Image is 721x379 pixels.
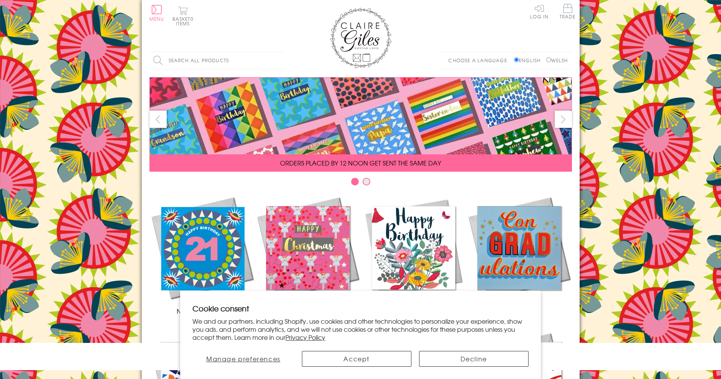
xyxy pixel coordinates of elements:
input: English [514,57,519,62]
img: Claire Giles Greetings Cards [330,8,391,68]
button: Carousel Page 1 (Current Slide) [351,178,359,185]
button: Menu [149,5,164,21]
p: We and our partners, including Shopify, use cookies and other technologies to personalize your ex... [192,317,529,341]
span: ORDERS PLACED BY 12 NOON GET SENT THE SAME DAY [280,158,441,167]
span: Menu [149,15,164,22]
p: Choose a language: [448,57,512,64]
button: Decline [419,351,529,367]
label: Welsh [546,57,568,64]
a: Birthdays [361,195,466,316]
button: Manage preferences [192,351,294,367]
input: Welsh [546,57,551,62]
input: Search [276,52,284,69]
a: New Releases [149,195,255,316]
button: next [555,111,572,128]
span: Trade [560,4,576,19]
a: Academic [466,195,572,316]
span: 0 items [176,15,194,27]
a: Trade [560,4,576,20]
a: Log In [530,4,549,19]
div: Carousel Pagination [149,177,572,189]
button: Carousel Page 2 [363,178,370,185]
button: Accept [302,351,411,367]
button: Basket0 items [172,6,194,26]
h2: Cookie consent [192,303,529,314]
label: English [514,57,544,64]
span: New Releases [177,306,227,316]
span: Manage preferences [206,354,280,363]
a: Privacy Policy [285,333,325,342]
a: Christmas [255,195,361,316]
input: Search all products [149,52,284,69]
button: prev [149,111,167,128]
